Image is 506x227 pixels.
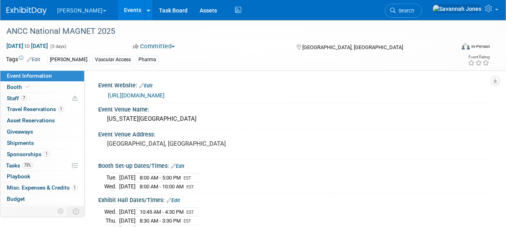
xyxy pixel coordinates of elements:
[140,218,181,224] span: 8:30 AM - 3:30 PM
[0,82,84,93] a: Booth
[6,162,33,169] span: Tasks
[50,44,66,49] span: (3 days)
[104,216,119,225] td: Thu.
[43,151,50,157] span: 1
[7,128,33,135] span: Giveaways
[432,4,482,13] img: Savannah Jones
[136,56,159,64] div: Pharma
[468,55,489,59] div: Event Rating
[130,42,178,51] button: Committed
[171,163,184,169] a: Edit
[7,173,30,180] span: Playbook
[119,216,136,225] td: [DATE]
[21,95,27,101] span: 7
[140,184,184,190] span: 8:00 AM - 10:00 AM
[0,149,84,160] a: Sponsorships1
[119,208,136,217] td: [DATE]
[140,209,184,215] span: 10:45 AM - 4:30 PM
[54,206,68,217] td: Personalize Event Tab Strip
[184,175,191,181] span: EST
[7,84,31,90] span: Booth
[471,43,490,50] div: In-Person
[104,113,484,125] div: [US_STATE][GEOGRAPHIC_DATA]
[6,55,40,64] td: Tags
[0,93,84,104] a: Staff7
[98,128,490,138] div: Event Venue Address:
[0,126,84,137] a: Giveaways
[23,43,31,49] span: to
[186,184,194,190] span: EST
[396,8,414,14] span: Search
[72,95,78,102] span: Potential Scheduling Conflict -- at least one attendee is tagged in another overlapping event.
[7,140,34,146] span: Shipments
[184,219,191,224] span: EST
[0,182,84,193] a: Misc. Expenses & Credits1
[27,57,40,62] a: Edit
[7,117,55,124] span: Asset Reservations
[119,173,136,182] td: [DATE]
[7,72,52,79] span: Event Information
[7,151,50,157] span: Sponsorships
[139,83,153,89] a: Edit
[26,85,30,89] i: Booth reservation complete
[186,210,194,215] span: EST
[0,171,84,182] a: Playbook
[419,42,490,54] div: Event Format
[93,56,133,64] div: Vascular Access
[0,104,84,115] a: Travel Reservations1
[6,42,48,50] span: [DATE] [DATE]
[98,103,490,113] div: Event Venue Name:
[107,140,252,147] pre: [GEOGRAPHIC_DATA], [GEOGRAPHIC_DATA]
[385,4,422,18] a: Search
[68,206,85,217] td: Toggle Event Tabs
[140,175,181,181] span: 8:00 AM - 5:00 PM
[108,92,165,99] a: [URL][DOMAIN_NAME]
[98,79,490,90] div: Event Website:
[302,44,403,50] span: [GEOGRAPHIC_DATA], [GEOGRAPHIC_DATA]
[7,184,78,191] span: Misc. Expenses & Credits
[104,182,119,191] td: Wed.
[104,173,119,182] td: Tue.
[4,24,448,39] div: ANCC National MAGNET 2025
[98,194,490,204] div: Exhibit Hall Dates/Times:
[6,7,47,15] img: ExhibitDay
[462,43,470,50] img: Format-Inperson.png
[7,95,27,101] span: Staff
[48,56,90,64] div: [PERSON_NAME]
[0,70,84,81] a: Event Information
[7,196,25,202] span: Budget
[7,106,64,112] span: Travel Reservations
[0,138,84,149] a: Shipments
[58,106,64,112] span: 1
[119,182,136,191] td: [DATE]
[72,185,78,191] span: 1
[167,198,180,203] a: Edit
[98,160,490,170] div: Booth Set-up Dates/Times:
[104,208,119,217] td: Wed.
[22,162,33,168] span: 75%
[0,115,84,126] a: Asset Reservations
[0,194,84,204] a: Budget
[0,160,84,171] a: Tasks75%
